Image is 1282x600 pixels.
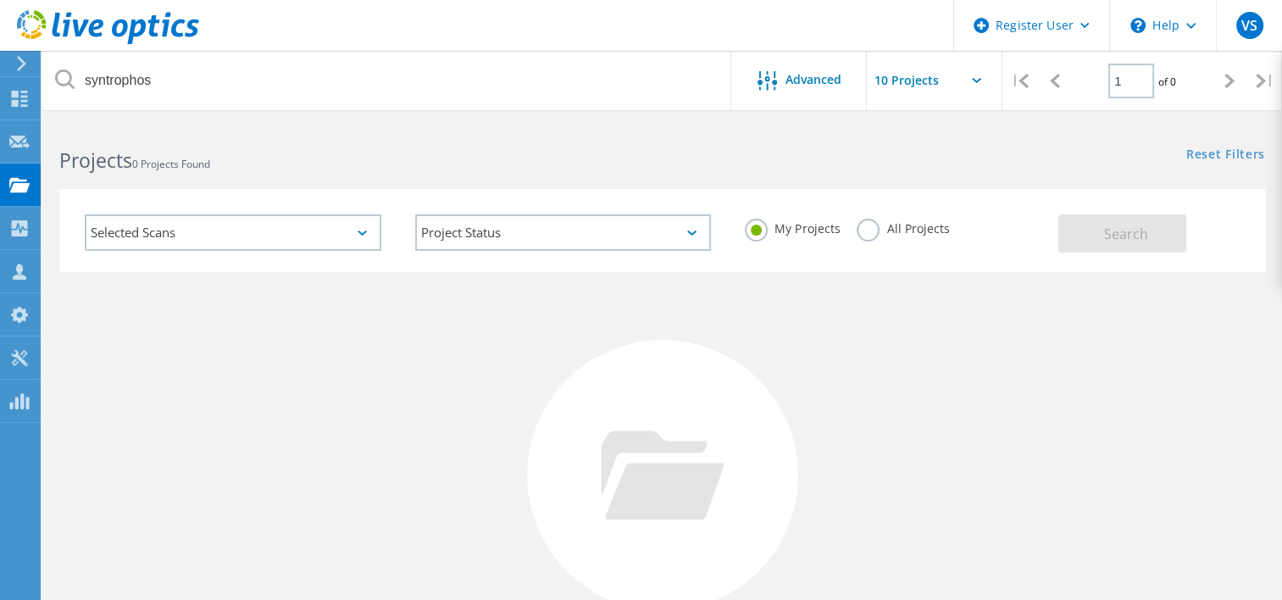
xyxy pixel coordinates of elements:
input: Search projects by name, owner, ID, company, etc [42,51,732,110]
div: | [1002,51,1037,111]
svg: \n [1130,18,1146,33]
a: Reset Filters [1186,148,1265,163]
div: Project Status [415,214,712,251]
span: Search [1104,225,1148,243]
span: Advanced [785,74,841,86]
button: Search [1058,214,1186,253]
a: Live Optics Dashboard [17,36,199,47]
span: VS [1241,19,1257,32]
div: | [1247,51,1282,111]
label: All Projects [857,219,949,235]
span: 0 Projects Found [132,157,210,171]
b: Projects [59,147,132,174]
span: of 0 [1158,75,1176,89]
label: My Projects [745,219,840,235]
div: Selected Scans [85,214,381,251]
